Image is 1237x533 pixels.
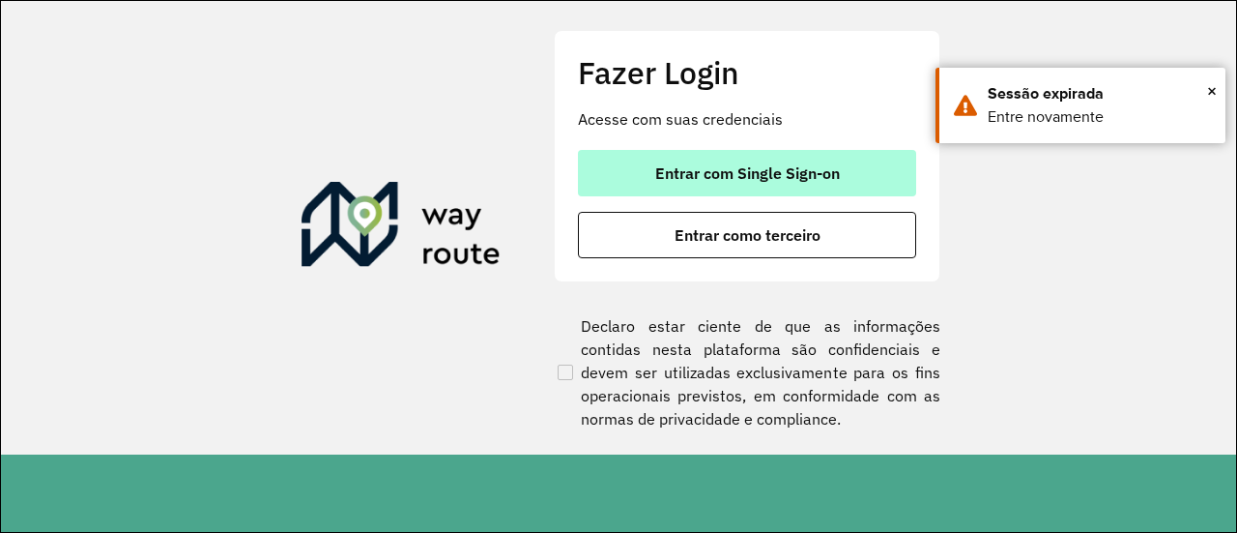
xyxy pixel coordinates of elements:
[988,82,1211,105] div: Sessão expirada
[578,107,916,131] p: Acesse com suas credenciais
[554,314,940,430] label: Declaro estar ciente de que as informações contidas nesta plataforma são confidenciais e devem se...
[988,105,1211,129] div: Entre novamente
[1207,76,1217,105] span: ×
[675,227,820,243] span: Entrar como terceiro
[1207,76,1217,105] button: Close
[578,150,916,196] button: button
[302,182,501,275] img: Roteirizador AmbevTech
[578,212,916,258] button: button
[655,165,840,181] span: Entrar com Single Sign-on
[578,54,916,91] h2: Fazer Login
